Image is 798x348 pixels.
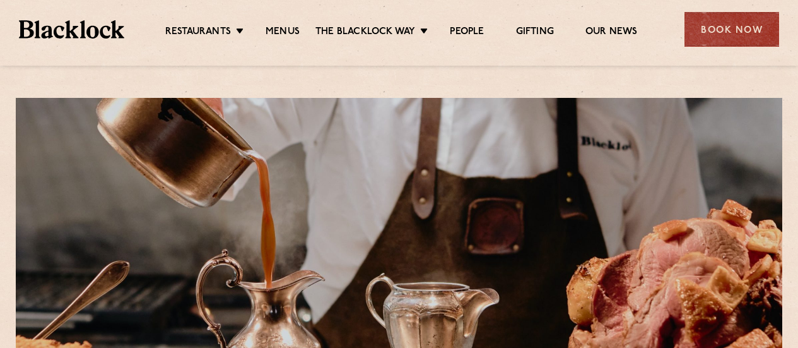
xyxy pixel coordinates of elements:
[315,26,415,40] a: The Blacklock Way
[165,26,231,40] a: Restaurants
[684,12,779,47] div: Book Now
[450,26,484,40] a: People
[516,26,554,40] a: Gifting
[19,20,124,38] img: BL_Textured_Logo-footer-cropped.svg
[585,26,638,40] a: Our News
[266,26,300,40] a: Menus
